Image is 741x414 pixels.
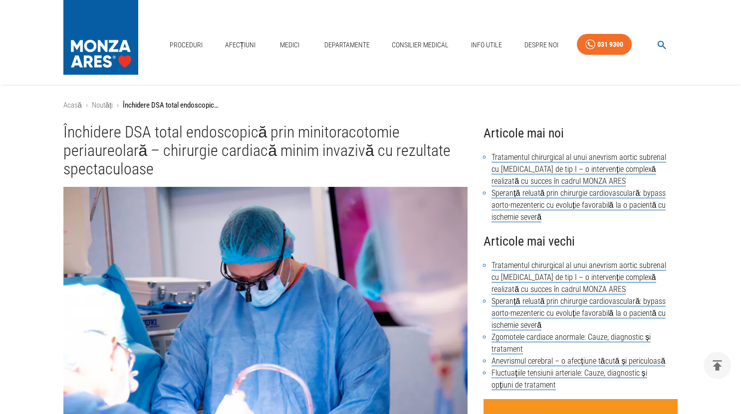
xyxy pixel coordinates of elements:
[492,188,666,222] a: Speranță reluată prin chirurgie cardiovasculară: bypass aorto-mezenteric cu evoluție favorabilă l...
[166,35,207,55] a: Proceduri
[492,152,666,186] a: Tratamentul chirurgical al unui anevrism aortic subrenal cu [MEDICAL_DATA] de tip I – o intervenț...
[123,100,223,111] p: Închidere DSA total endoscopică prin minitoracotomie periaureolară – chirurgie cardiacă minim inv...
[597,38,623,51] div: 031 9300
[484,123,678,143] h4: Articole mai noi
[63,123,468,179] h1: Închidere DSA total endoscopică prin minitoracotomie periaureolară – chirurgie cardiacă minim inv...
[484,231,678,252] h4: Articole mai vechi
[467,35,506,55] a: Info Utile
[704,352,731,379] button: delete
[388,35,453,55] a: Consilier Medical
[63,101,82,110] a: Acasă
[492,356,665,366] a: Anevrismul cerebral – o afecțiune tăcută și periculoasă
[520,35,562,55] a: Despre Noi
[63,100,678,111] nav: breadcrumb
[320,35,374,55] a: Departamente
[577,34,632,55] a: 031 9300
[92,101,113,110] a: Noutăți
[492,296,666,330] a: Speranță reluată prin chirurgie cardiovasculară: bypass aorto-mezenteric cu evoluție favorabilă l...
[274,35,306,55] a: Medici
[492,261,666,294] a: Tratamentul chirurgical al unui anevrism aortic subrenal cu [MEDICAL_DATA] de tip I – o intervenț...
[221,35,260,55] a: Afecțiuni
[86,100,88,111] li: ›
[492,332,651,354] a: Zgomotele cardiace anormale: Cauze, diagnostic și tratament
[117,100,119,111] li: ›
[492,368,647,390] a: Fluctuațiile tensiunii arteriale: Cauze, diagnostic și opțiuni de tratament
